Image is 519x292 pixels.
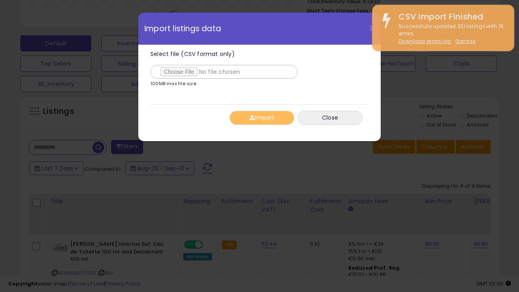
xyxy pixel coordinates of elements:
div: Successfully updated 331 listings with 15 errors. [392,23,508,45]
button: Import [229,111,294,125]
a: Download errors log [399,38,451,45]
button: Close [298,111,362,125]
span: Select file (CSV format only) [150,50,235,58]
span: X [369,23,375,34]
p: 100MB max file size [150,82,196,86]
div: CSV Import Finished [392,11,508,23]
span: Import listings data [144,25,221,32]
u: Dismiss [455,38,476,45]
